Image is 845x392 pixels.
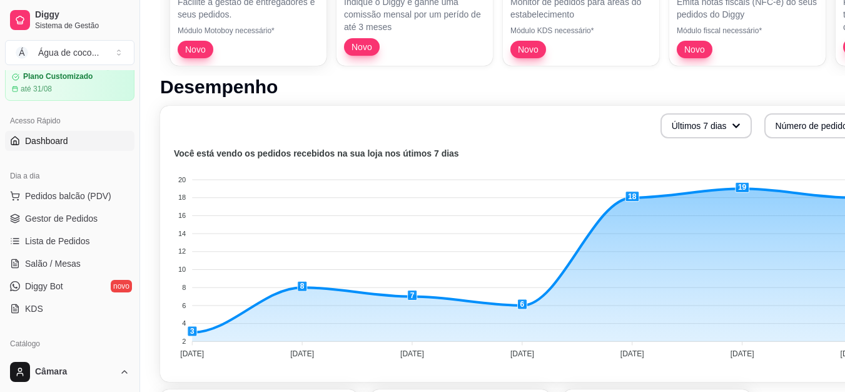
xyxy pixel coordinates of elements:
[25,235,90,247] span: Lista de Pedidos
[731,349,754,358] tspan: [DATE]
[5,299,134,319] a: KDS
[35,366,114,378] span: Câmara
[174,148,459,158] text: Você está vendo os pedidos recebidos na sua loja nos útimos 7 dias
[21,84,52,94] article: até 31/08
[5,254,134,274] a: Salão / Mesas
[510,349,534,358] tspan: [DATE]
[25,257,81,270] span: Salão / Mesas
[347,41,377,53] span: Novo
[182,319,186,327] tspan: 4
[178,176,186,183] tspan: 20
[5,65,134,101] a: Plano Customizadoaté 31/08
[16,46,28,59] span: Á
[182,338,186,345] tspan: 2
[180,43,211,56] span: Novo
[178,212,186,219] tspan: 16
[178,26,319,36] p: Módulo Motoboy necessário*
[5,5,134,35] a: DiggySistema de Gestão
[290,349,314,358] tspan: [DATE]
[677,26,818,36] p: Módulo fiscal necessário*
[178,266,186,273] tspan: 10
[5,131,134,151] a: Dashboard
[25,212,98,225] span: Gestor de Pedidos
[23,72,93,81] article: Plano Customizado
[679,43,710,56] span: Novo
[178,230,186,237] tspan: 14
[5,231,134,251] a: Lista de Pedidos
[5,357,134,387] button: Câmara
[25,135,68,147] span: Dashboard
[178,247,186,255] tspan: 12
[25,302,43,315] span: KDS
[620,349,644,358] tspan: [DATE]
[510,26,652,36] p: Módulo KDS necessário*
[25,190,111,202] span: Pedidos balcão (PDV)
[35,21,129,31] span: Sistema de Gestão
[5,334,134,354] div: Catálogo
[5,40,134,65] button: Select a team
[400,349,424,358] tspan: [DATE]
[5,276,134,296] a: Diggy Botnovo
[660,113,752,138] button: Últimos 7 dias
[5,186,134,206] button: Pedidos balcão (PDV)
[38,46,99,59] div: Água de coco ...
[178,193,186,201] tspan: 18
[5,166,134,186] div: Dia a dia
[35,9,129,21] span: Diggy
[182,284,186,291] tspan: 8
[513,43,544,56] span: Novo
[25,280,63,292] span: Diggy Bot
[180,349,204,358] tspan: [DATE]
[5,209,134,229] a: Gestor de Pedidos
[5,111,134,131] div: Acesso Rápido
[182,302,186,309] tspan: 6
